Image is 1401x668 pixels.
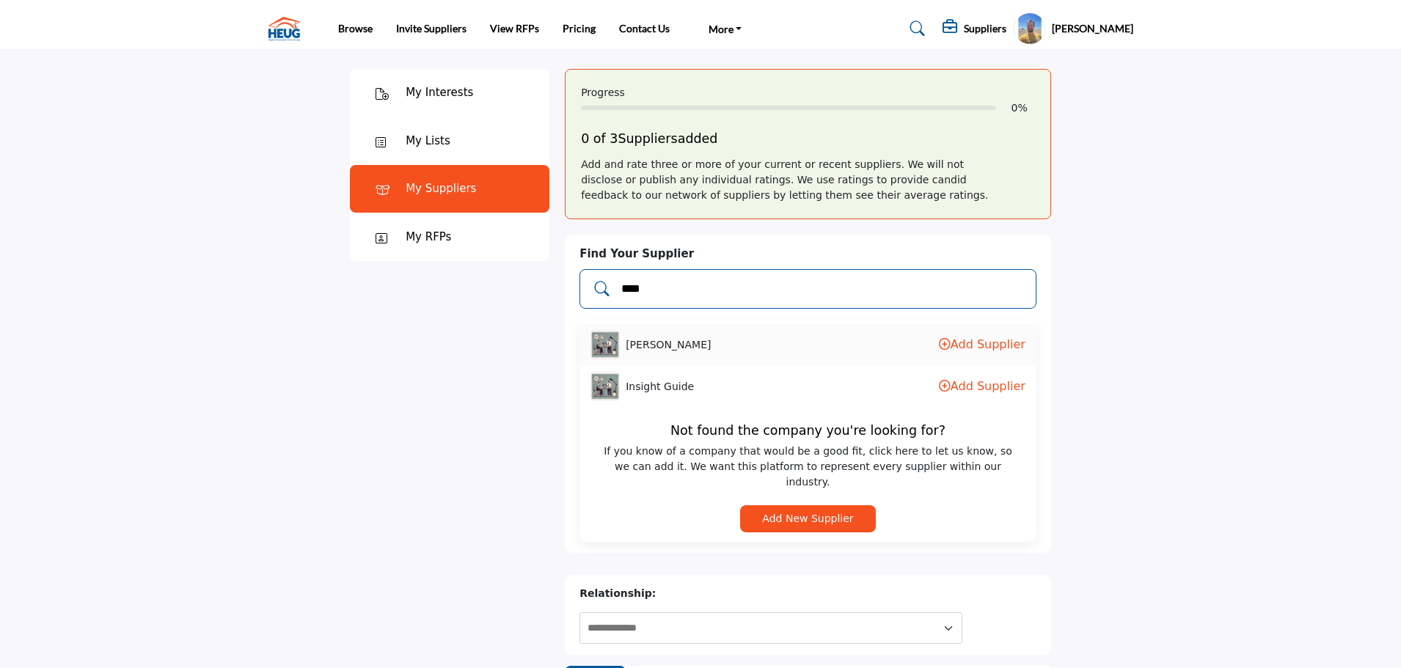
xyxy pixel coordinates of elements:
[268,17,307,41] img: site Logo
[1012,102,1018,114] span: 0
[626,379,694,394] span: Insight Guide
[581,85,1035,100] div: Progress
[590,330,620,359] img: gideon-taylor-consulting logo
[619,22,670,34] a: Contact Us
[896,17,934,40] a: Search
[620,279,1026,298] input: Add and rate your suppliers
[338,22,373,34] a: Browse
[1017,102,1027,114] span: %
[626,337,711,353] span: Gideon Taylor
[595,444,1021,490] span: If you know of a company that would be a good fit, click here to let us know, so we can add it. W...
[581,157,1035,203] div: Add and rate three or more of your current or recent suppliers. We will not disclose or publish a...
[1014,12,1046,45] button: Show hide supplier dropdown
[406,133,450,150] div: My Lists
[595,423,1021,438] h5: Not found the company you're looking for?
[490,22,539,34] a: View RFPs
[396,22,467,34] a: Invite Suppliers
[740,505,875,532] button: Add New Supplier
[406,84,473,101] div: My Interests
[579,246,694,263] label: Find Your Supplier
[939,337,1025,351] a: Add Supplier
[590,372,620,401] img: insight-guide logo
[581,131,1035,147] h5: 0 of 3 added
[1052,21,1133,36] h5: [PERSON_NAME]
[943,20,1006,37] div: Suppliers
[964,22,1006,35] h5: Suppliers
[406,229,451,246] div: My RFPs
[406,180,476,197] div: My Suppliers
[563,22,596,34] a: Pricing
[693,15,758,42] a: More
[939,379,1025,393] a: Add Supplier
[618,131,677,146] span: Suppliers
[579,587,656,599] b: Relationship:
